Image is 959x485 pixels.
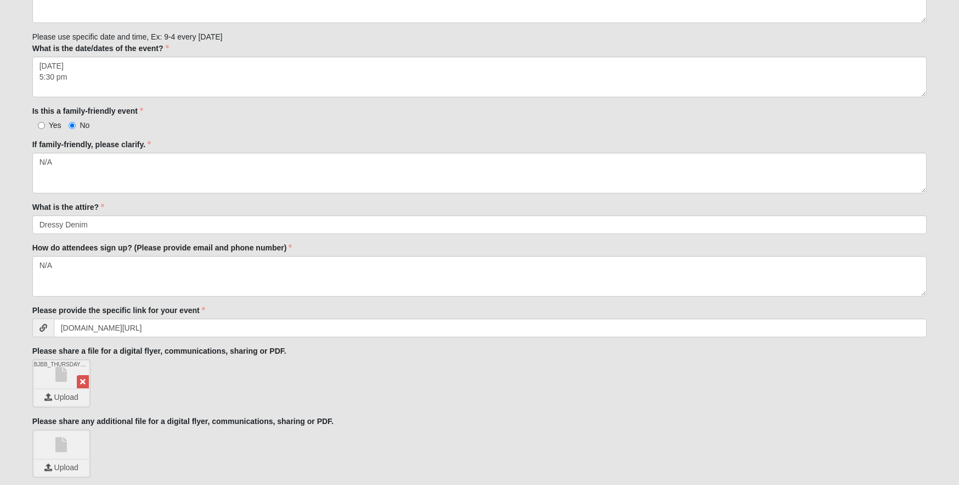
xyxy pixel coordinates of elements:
span: Yes [49,121,61,130]
label: Please share any additional file for a digital flyer, communications, sharing or PDF. [32,416,334,427]
label: Is this a family-friendly event [32,105,143,116]
label: If family-friendly, please clarify. [32,139,151,150]
label: Please provide the specific link for your event [32,305,205,316]
label: What is the attire? [32,202,104,213]
input: Yes [38,122,45,129]
label: How do attendees sign up? (Please provide email and phone number) [32,242,292,253]
label: What is the date/dates of the event? [32,43,169,54]
label: Please share a file for a digital flyer, communications, sharing or PDF. [32,345,286,356]
input: No [69,122,76,129]
a: Remove File [77,375,89,388]
span: No [80,121,89,130]
a: BJBB_THURSDAY__NOVEMBER_6th_530_PM.pdf [34,361,89,388]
